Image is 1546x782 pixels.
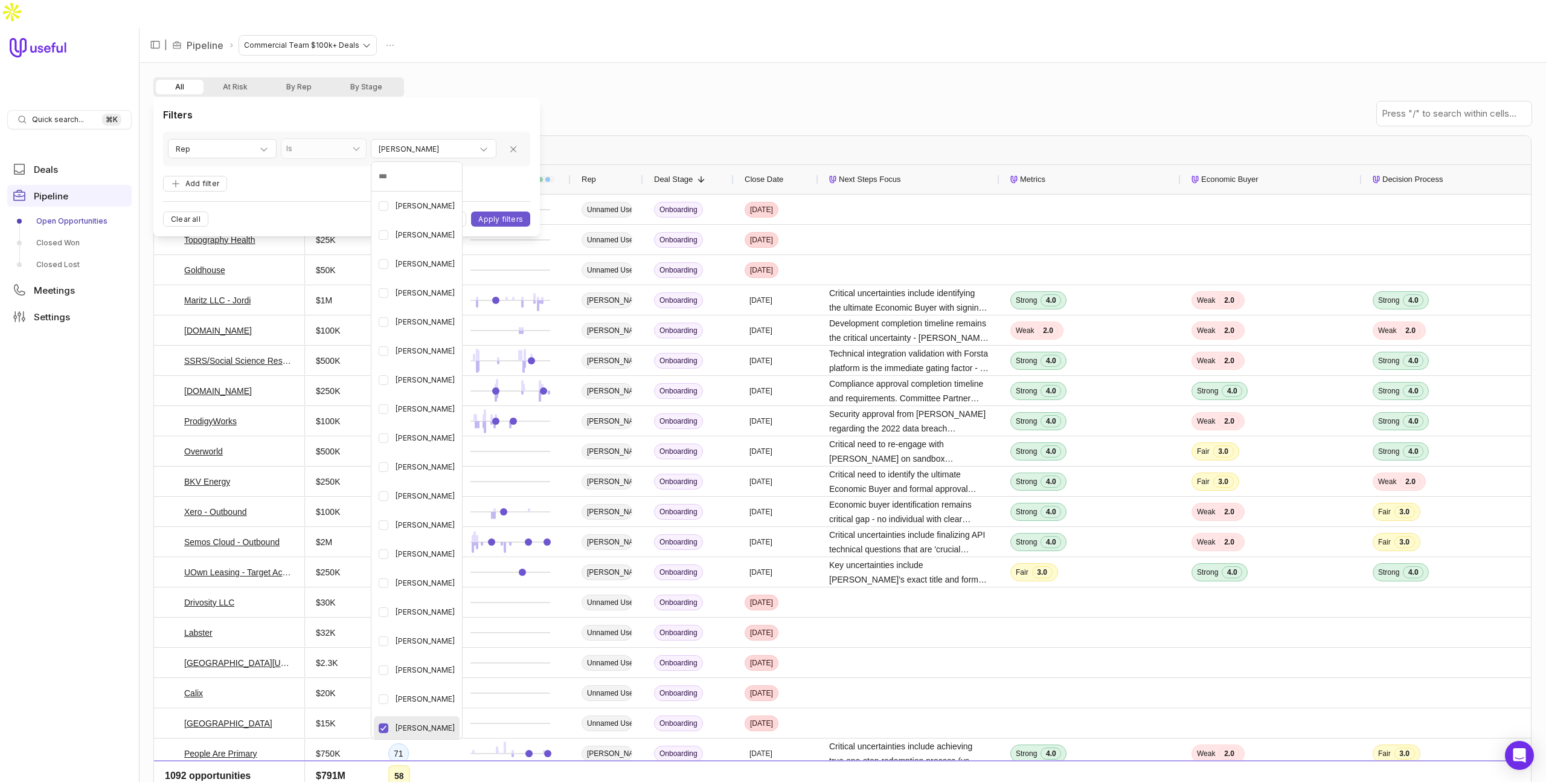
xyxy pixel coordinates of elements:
[396,489,455,503] span: [PERSON_NAME]
[396,402,455,416] span: [PERSON_NAME]
[396,228,455,242] span: [PERSON_NAME]
[396,518,455,532] span: [PERSON_NAME]
[396,315,455,329] span: [PERSON_NAME]
[396,373,455,387] span: [PERSON_NAME]
[396,344,455,358] span: [PERSON_NAME]
[396,199,455,213] span: [PERSON_NAME]
[396,634,455,648] span: [PERSON_NAME]
[396,286,455,300] span: [PERSON_NAME]
[396,692,455,706] span: [PERSON_NAME]
[396,576,455,590] span: [PERSON_NAME]
[396,547,455,561] span: [PERSON_NAME]
[396,257,455,271] span: [PERSON_NAME]
[396,431,455,445] span: [PERSON_NAME]
[396,460,455,474] span: [PERSON_NAME]
[396,721,455,735] span: [PERSON_NAME]
[396,605,455,619] span: [PERSON_NAME]
[396,663,455,677] span: [PERSON_NAME]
